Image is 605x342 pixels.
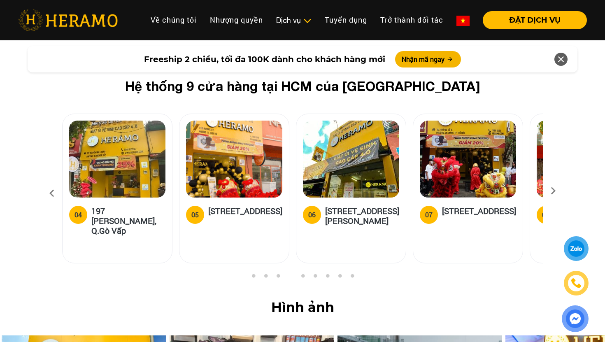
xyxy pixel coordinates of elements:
div: 04 [74,210,82,220]
button: Nhận mã ngay [395,51,461,67]
a: Về chúng tôi [144,11,203,29]
img: heramo-314-le-van-viet-phuong-tang-nhon-phu-b-quan-9 [303,121,399,198]
h5: [STREET_ADDRESS] [208,206,282,222]
img: subToggleIcon [303,17,312,25]
button: ĐẶT DỊCH VỤ [483,11,587,29]
button: 5 [298,274,307,282]
button: 1 [249,274,257,282]
img: vn-flag.png [456,16,470,26]
button: 9 [348,274,356,282]
img: phone-icon [570,277,582,289]
div: 06 [308,210,316,220]
a: phone-icon [564,271,589,295]
div: 07 [425,210,433,220]
img: heramo-logo.png [18,9,118,31]
a: ĐẶT DỊCH VỤ [476,16,587,24]
button: 8 [335,274,344,282]
h2: Hệ thống 9 cửa hàng tại HCM của [GEOGRAPHIC_DATA] [75,78,530,94]
a: Tuyển dụng [318,11,374,29]
h5: 197 [PERSON_NAME], Q.Gò Vấp [91,206,165,235]
h5: [STREET_ADDRESS][PERSON_NAME] [325,206,399,226]
button: 6 [311,274,319,282]
h5: [STREET_ADDRESS] [442,206,516,222]
img: heramo-15a-duong-so-2-phuong-an-khanh-thu-duc [420,121,516,198]
button: 7 [323,274,331,282]
img: heramo-197-nguyen-van-luong [69,121,165,198]
div: 08 [542,210,549,220]
a: Nhượng quyền [203,11,270,29]
h2: Hình ảnh [13,300,592,315]
button: 4 [286,274,294,282]
div: Dịch vụ [276,15,312,26]
div: 05 [191,210,199,220]
span: Freeship 2 chiều, tối đa 100K dành cho khách hàng mới [144,53,385,65]
button: 3 [274,274,282,282]
button: 2 [261,274,270,282]
img: heramo-179b-duong-3-thang-2-phuong-11-quan-10 [186,121,282,198]
a: Trở thành đối tác [374,11,450,29]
